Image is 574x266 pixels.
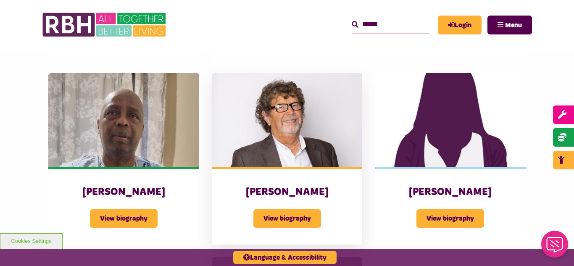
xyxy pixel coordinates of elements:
span: Menu [505,22,522,29]
a: [PERSON_NAME] View biography [375,73,526,245]
span: View biography [416,209,484,228]
a: [PERSON_NAME] View biography [48,73,199,245]
img: RBH [42,8,168,41]
button: Language & Accessibility [233,251,337,264]
img: Olufemi Shangobiyi [48,73,199,167]
img: Mark Slater [212,73,363,167]
h3: [PERSON_NAME] [229,186,346,199]
span: View biography [90,209,158,228]
a: [PERSON_NAME] View biography [212,73,363,245]
input: Search [352,16,429,34]
button: Navigation [487,16,532,34]
span: View biography [253,209,321,228]
h3: [PERSON_NAME] [65,186,182,199]
iframe: Netcall Web Assistant for live chat [536,228,574,266]
h3: [PERSON_NAME] [392,186,509,199]
a: MyRBH [438,16,482,34]
img: Female 3 [375,73,526,167]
